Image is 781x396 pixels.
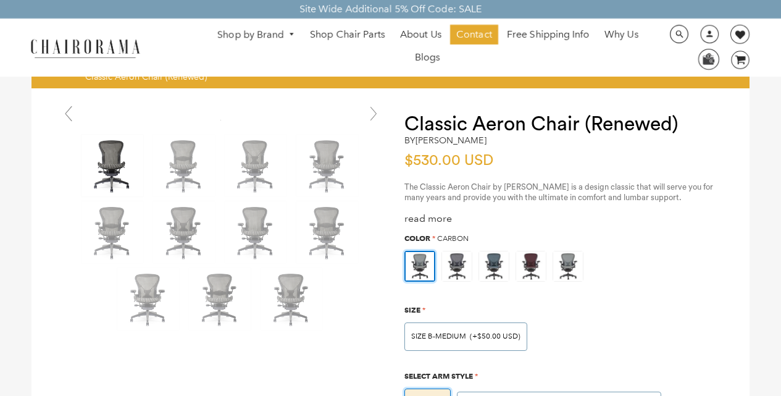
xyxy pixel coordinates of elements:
[117,268,179,330] img: Classic Aeron Chair (Renewed) - chairorama
[211,25,301,44] a: Shop by Brand
[404,213,725,225] div: read more
[153,135,215,196] img: Classic Aeron Chair (Renewed) - chairorama
[470,333,520,340] span: (+$50.00 USD)
[404,183,713,201] span: The Classic Aeron Chair by [PERSON_NAME] is a design classic that will serve you for many years a...
[404,234,430,243] span: Color
[296,135,358,196] img: Classic Aeron Chair (Renewed) - chairorama
[225,135,286,196] img: Classic Aeron Chair (Renewed) - chairorama
[153,201,215,263] img: Classic Aeron Chair (Renewed) - chairorama
[501,25,596,44] a: Free Shipping Info
[296,201,358,263] img: Classic Aeron Chair (Renewed) - chairorama
[442,251,472,281] img: https://apo-admin.mageworx.com/front/img/chairorama.myshopify.com/f520d7dfa44d3d2e85a5fe9a0a95ca9...
[220,113,221,125] a: Classic Aeron Chair (Renewed) - chairorama
[411,332,466,341] span: SIZE B-MEDIUM
[199,25,656,70] nav: DesktopNavigation
[81,135,143,196] img: Classic Aeron Chair (Renewed) - chairorama
[404,153,493,168] span: $530.00 USD
[225,201,286,263] img: Classic Aeron Chair (Renewed) - chairorama
[409,48,446,67] a: Blogs
[598,25,645,44] a: Why Us
[304,25,391,44] a: Shop Chair Parts
[310,28,385,41] span: Shop Chair Parts
[404,305,420,314] span: Size
[394,25,448,44] a: About Us
[450,25,498,44] a: Contact
[261,268,322,330] img: Classic Aeron Chair (Renewed) - chairorama
[189,268,251,330] img: Classic Aeron Chair (Renewed) - chairorama
[416,135,487,146] a: [PERSON_NAME]
[456,28,492,41] span: Contact
[81,201,143,263] img: Classic Aeron Chair (Renewed) - chairorama
[604,28,638,41] span: Why Us
[23,37,147,59] img: chairorama
[437,234,469,243] span: Carbon
[404,371,473,381] span: Select Arm Style
[479,251,509,281] img: https://apo-admin.mageworx.com/front/img/chairorama.myshopify.com/934f279385142bb1386b89575167202...
[404,135,487,146] h2: by
[400,28,441,41] span: About Us
[699,49,718,68] img: WhatsApp_Image_2024-07-12_at_16.23.01.webp
[404,113,725,135] h1: Classic Aeron Chair (Renewed)
[507,28,590,41] span: Free Shipping Info
[415,51,440,64] span: Blogs
[406,252,434,280] img: https://apo-admin.mageworx.com/front/img/chairorama.myshopify.com/ae6848c9e4cbaa293e2d516f385ec6e...
[553,251,583,281] img: https://apo-admin.mageworx.com/front/img/chairorama.myshopify.com/ae6848c9e4cbaa293e2d516f385ec6e...
[516,251,546,281] img: https://apo-admin.mageworx.com/front/img/chairorama.myshopify.com/f0a8248bab2644c909809aada6fe08d...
